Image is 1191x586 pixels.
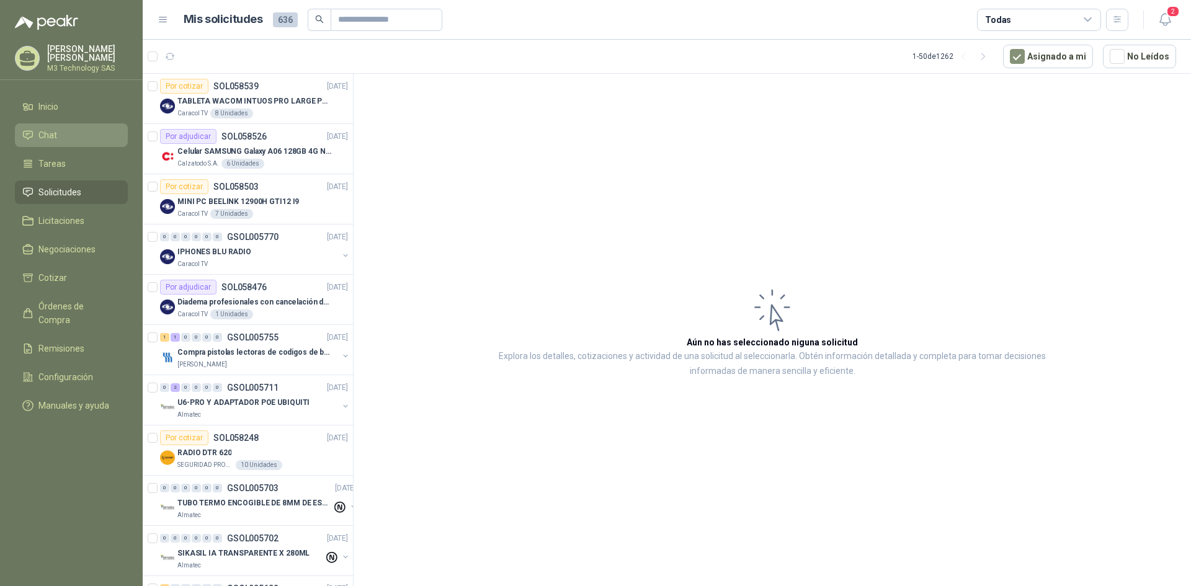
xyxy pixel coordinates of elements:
div: 1 [160,333,169,342]
a: Configuración [15,365,128,389]
p: GSOL005770 [227,233,279,241]
a: Licitaciones [15,209,128,233]
p: GSOL005702 [227,534,279,543]
div: 0 [202,233,212,241]
div: 0 [202,333,212,342]
p: Calzatodo S.A. [177,159,219,169]
p: [DATE] [327,332,348,344]
p: Celular SAMSUNG Galaxy A06 128GB 4G Negro [177,146,332,158]
div: 0 [181,484,190,492]
span: Licitaciones [38,214,84,228]
span: Cotizar [38,271,67,285]
img: Company Logo [160,400,175,415]
img: Company Logo [160,199,175,214]
p: [DATE] [327,533,348,544]
a: Solicitudes [15,180,128,204]
span: Configuración [38,370,93,384]
img: Logo peakr [15,15,78,30]
span: 636 [273,12,298,27]
div: 0 [192,233,201,241]
a: Inicio [15,95,128,118]
p: SEGURIDAD PROVISER LTDA [177,460,233,470]
div: 1 [171,333,180,342]
p: Compra pistolas lectoras de codigos de barras [177,347,332,358]
div: 0 [202,484,212,492]
img: Company Logo [160,551,175,566]
div: 0 [181,333,190,342]
img: Company Logo [160,300,175,314]
div: 0 [192,534,201,543]
p: TABLETA WACOM INTUOS PRO LARGE PTK870K0A [177,95,332,107]
h1: Mis solicitudes [184,11,263,29]
a: Por adjudicarSOL058526[DATE] Company LogoCelular SAMSUNG Galaxy A06 128GB 4G NegroCalzatodo S.A.6... [143,124,353,174]
div: 0 [202,383,212,392]
p: Almatec [177,561,201,570]
a: Negociaciones [15,238,128,261]
p: [PERSON_NAME] [PERSON_NAME] [47,45,128,62]
p: [DATE] [327,231,348,243]
p: Almatec [177,510,201,520]
div: Todas [985,13,1011,27]
a: Por cotizarSOL058539[DATE] Company LogoTABLETA WACOM INTUOS PRO LARGE PTK870K0ACaracol TV8 Unidades [143,74,353,124]
p: SOL058526 [221,132,267,141]
p: Almatec [177,410,201,420]
p: [DATE] [335,482,356,494]
img: Company Logo [160,149,175,164]
p: Caracol TV [177,209,208,219]
div: 0 [213,534,222,543]
div: 0 [171,534,180,543]
a: Por adjudicarSOL058476[DATE] Company LogoDiadema profesionales con cancelación de ruido en micróf... [143,275,353,325]
p: SOL058503 [213,182,259,191]
button: 2 [1154,9,1176,31]
a: Manuales y ayuda [15,394,128,417]
a: Por cotizarSOL058248[DATE] Company LogoRADIO DTR 620SEGURIDAD PROVISER LTDA10 Unidades [143,425,353,476]
div: 1 Unidades [210,309,253,319]
span: Inicio [38,100,58,113]
button: No Leídos [1103,45,1176,68]
div: 2 [171,383,180,392]
p: [PERSON_NAME] [177,360,227,370]
img: Company Logo [160,450,175,465]
a: 0 0 0 0 0 0 GSOL005702[DATE] Company LogoSIKASIL IA TRANSPARENTE X 280MLAlmatec [160,531,350,570]
p: IPHONES BLU RADIO [177,246,251,258]
span: Tareas [38,157,66,171]
p: Explora los detalles, cotizaciones y actividad de una solicitud al seleccionarla. Obtén informaci... [478,349,1067,379]
div: 0 [213,383,222,392]
span: Solicitudes [38,185,81,199]
img: Company Logo [160,249,175,264]
p: SIKASIL IA TRANSPARENTE X 280ML [177,548,310,559]
p: Caracol TV [177,309,208,319]
a: 0 0 0 0 0 0 GSOL005770[DATE] Company LogoIPHONES BLU RADIOCaracol TV [160,229,350,269]
div: 0 [213,233,222,241]
div: Por cotizar [160,179,208,194]
div: 0 [160,383,169,392]
div: Por cotizar [160,430,208,445]
div: 0 [213,333,222,342]
p: M3 Technology SAS [47,64,128,72]
img: Company Logo [160,350,175,365]
p: Diadema profesionales con cancelación de ruido en micrófono [177,296,332,308]
a: Chat [15,123,128,147]
a: Cotizar [15,266,128,290]
a: 0 0 0 0 0 0 GSOL005703[DATE] Company LogoTUBO TERMO ENCOGIBLE DE 8MM DE ESPESOR X 5CMSAlmatec [160,481,359,520]
div: 0 [160,534,169,543]
p: [DATE] [327,81,348,92]
p: Caracol TV [177,109,208,118]
p: SOL058248 [213,433,259,442]
div: 1 - 50 de 1262 [912,47,993,66]
p: RADIO DTR 620 [177,447,231,459]
div: 8 Unidades [210,109,253,118]
div: Por adjudicar [160,129,216,144]
p: GSOL005755 [227,333,279,342]
div: 0 [213,484,222,492]
img: Company Logo [160,99,175,113]
p: [DATE] [327,432,348,444]
h3: Aún no has seleccionado niguna solicitud [687,335,858,349]
p: GSOL005711 [227,383,279,392]
div: Por adjudicar [160,280,216,295]
span: Remisiones [38,342,84,355]
p: [DATE] [327,382,348,394]
div: 0 [171,233,180,241]
a: Órdenes de Compra [15,295,128,332]
span: search [315,15,324,24]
